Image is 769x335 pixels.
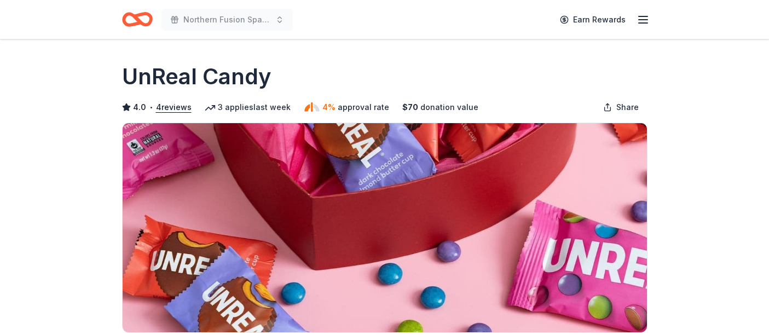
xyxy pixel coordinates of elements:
[402,101,418,114] span: $ 70
[122,7,153,32] a: Home
[322,101,336,114] span: 4%
[133,101,146,114] span: 4.0
[122,61,271,92] h1: UnReal Candy
[205,101,291,114] div: 3 applies last week
[156,101,192,114] button: 4reviews
[616,101,639,114] span: Share
[149,103,153,112] span: •
[338,101,389,114] span: approval rate
[553,10,632,30] a: Earn Rewards
[183,13,271,26] span: Northern Fusion Spaghetti Fundraiser
[161,9,293,31] button: Northern Fusion Spaghetti Fundraiser
[420,101,478,114] span: donation value
[123,123,647,332] img: Image for UnReal Candy
[594,96,647,118] button: Share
